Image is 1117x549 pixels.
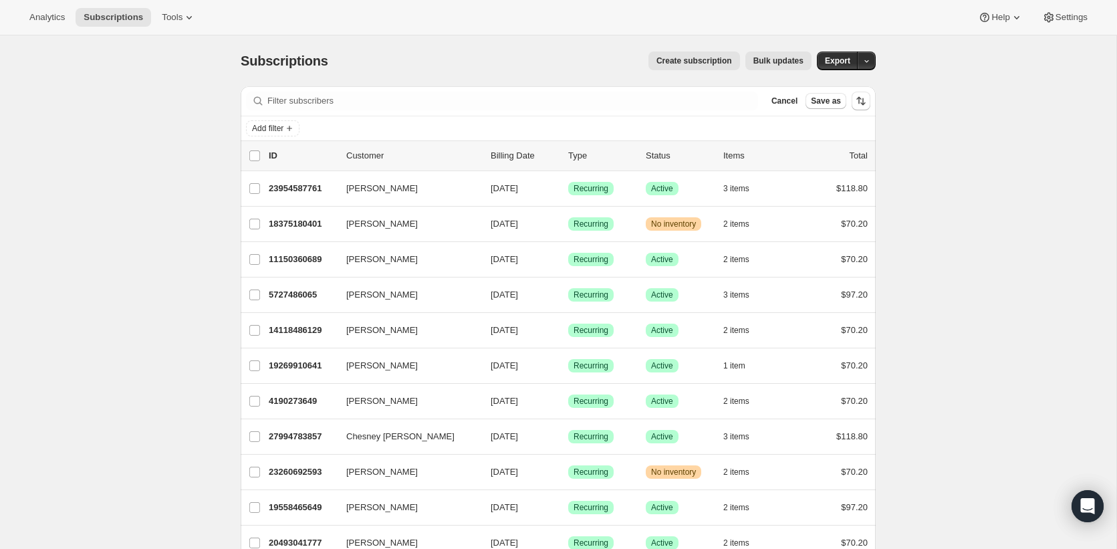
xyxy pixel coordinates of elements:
span: Active [651,290,673,300]
button: 2 items [723,392,764,411]
span: 2 items [723,538,749,548]
span: [PERSON_NAME] [346,465,418,479]
span: Active [651,325,673,336]
button: Subscriptions [76,8,151,27]
span: $118.80 [836,431,868,441]
button: [PERSON_NAME] [338,461,472,483]
p: Status [646,149,713,162]
span: Chesney [PERSON_NAME] [346,430,455,443]
span: Recurring [574,290,608,300]
span: $70.20 [841,360,868,370]
span: $70.20 [841,219,868,229]
span: Active [651,502,673,513]
span: [PERSON_NAME] [346,182,418,195]
p: Total [850,149,868,162]
button: 2 items [723,498,764,517]
span: Active [651,360,673,371]
button: [PERSON_NAME] [338,249,472,270]
span: Subscriptions [241,53,328,68]
input: Filter subscribers [267,92,758,110]
button: 3 items [723,286,764,304]
button: 2 items [723,463,764,481]
span: [PERSON_NAME] [346,253,418,266]
button: Cancel [766,93,803,109]
button: Add filter [246,120,299,136]
button: Analytics [21,8,73,27]
span: Subscriptions [84,12,143,23]
div: IDCustomerBilling DateTypeStatusItemsTotal [269,149,868,162]
span: 2 items [723,396,749,407]
span: Recurring [574,502,608,513]
div: 27994783857Chesney [PERSON_NAME][DATE]SuccessRecurringSuccessActive3 items$118.80 [269,427,868,446]
span: $70.20 [841,396,868,406]
span: No inventory [651,467,696,477]
span: 1 item [723,360,745,371]
p: 27994783857 [269,430,336,443]
p: Billing Date [491,149,557,162]
span: Recurring [574,219,608,229]
span: Create subscription [656,56,732,66]
span: No inventory [651,219,696,229]
p: 11150360689 [269,253,336,266]
span: Active [651,183,673,194]
span: 3 items [723,290,749,300]
p: 23954587761 [269,182,336,195]
span: [DATE] [491,290,518,300]
span: [DATE] [491,431,518,441]
span: $97.20 [841,290,868,300]
div: Items [723,149,790,162]
div: 18375180401[PERSON_NAME][DATE]SuccessRecurringWarningNo inventory2 items$70.20 [269,215,868,233]
p: 19558465649 [269,501,336,514]
span: Active [651,254,673,265]
span: [DATE] [491,360,518,370]
span: Recurring [574,467,608,477]
p: 14118486129 [269,324,336,337]
span: Tools [162,12,182,23]
span: Bulk updates [753,56,803,66]
div: 14118486129[PERSON_NAME][DATE]SuccessRecurringSuccessActive2 items$70.20 [269,321,868,340]
span: $97.20 [841,502,868,512]
div: 19558465649[PERSON_NAME][DATE]SuccessRecurringSuccessActive2 items$97.20 [269,498,868,517]
span: [DATE] [491,502,518,512]
button: 2 items [723,250,764,269]
div: Open Intercom Messenger [1072,490,1104,522]
span: Active [651,396,673,407]
div: Type [568,149,635,162]
span: 2 items [723,325,749,336]
span: Recurring [574,183,608,194]
span: [PERSON_NAME] [346,324,418,337]
span: [DATE] [491,325,518,335]
span: Recurring [574,360,608,371]
div: 19269910641[PERSON_NAME][DATE]SuccessRecurringSuccessActive1 item$70.20 [269,356,868,375]
button: Chesney [PERSON_NAME] [338,426,472,447]
button: Help [970,8,1031,27]
span: Active [651,431,673,442]
span: $118.80 [836,183,868,193]
span: Recurring [574,254,608,265]
button: Sort the results [852,92,870,110]
span: 3 items [723,431,749,442]
p: ID [269,149,336,162]
div: 23260692593[PERSON_NAME][DATE]SuccessRecurringWarningNo inventory2 items$70.20 [269,463,868,481]
button: [PERSON_NAME] [338,320,472,341]
div: 5727486065[PERSON_NAME][DATE]SuccessRecurringSuccessActive3 items$97.20 [269,286,868,304]
span: $70.20 [841,325,868,335]
span: $70.20 [841,467,868,477]
button: Bulk updates [745,51,812,70]
span: $70.20 [841,254,868,264]
span: [DATE] [491,254,518,264]
button: Create subscription [648,51,740,70]
span: $70.20 [841,538,868,548]
span: Recurring [574,396,608,407]
span: [DATE] [491,219,518,229]
span: 3 items [723,183,749,194]
span: [DATE] [491,467,518,477]
span: [PERSON_NAME] [346,395,418,408]
span: 2 items [723,467,749,477]
span: 2 items [723,219,749,229]
div: 11150360689[PERSON_NAME][DATE]SuccessRecurringSuccessActive2 items$70.20 [269,250,868,269]
span: Save as [811,96,841,106]
span: [DATE] [491,183,518,193]
button: [PERSON_NAME] [338,284,472,306]
p: 19269910641 [269,359,336,372]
